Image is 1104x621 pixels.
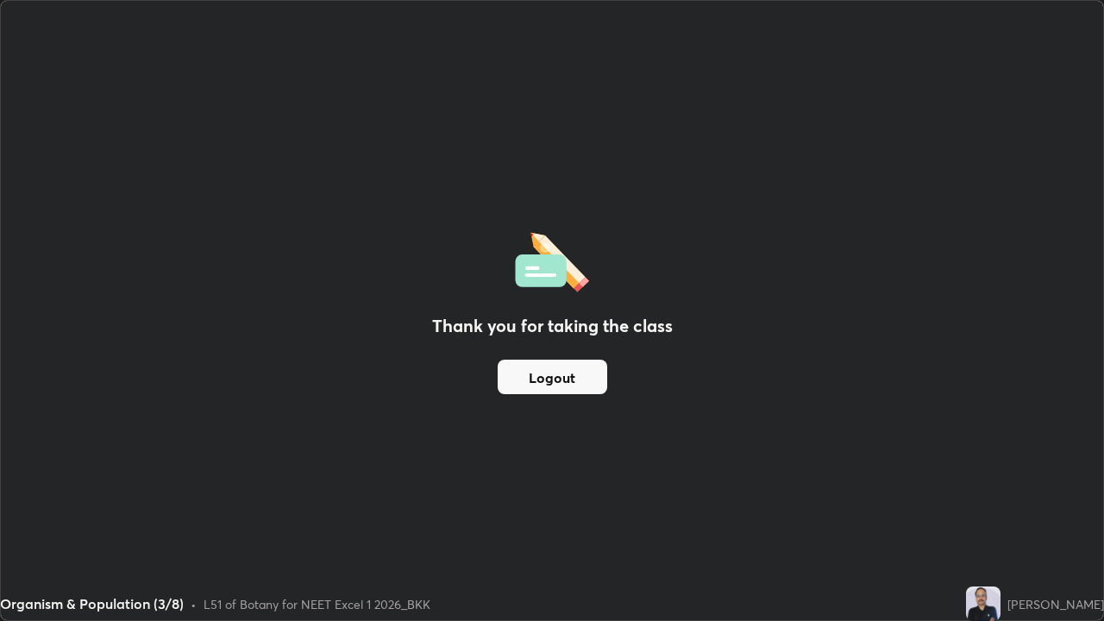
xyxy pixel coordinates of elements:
[515,227,589,292] img: offlineFeedback.1438e8b3.svg
[432,313,673,339] h2: Thank you for taking the class
[191,595,197,613] div: •
[1007,595,1104,613] div: [PERSON_NAME]
[204,595,430,613] div: L51 of Botany for NEET Excel 1 2026_BKK
[966,586,1000,621] img: c22f2f72b68d4e3d9e23a0c2e36e7e3d.jpg
[498,360,607,394] button: Logout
